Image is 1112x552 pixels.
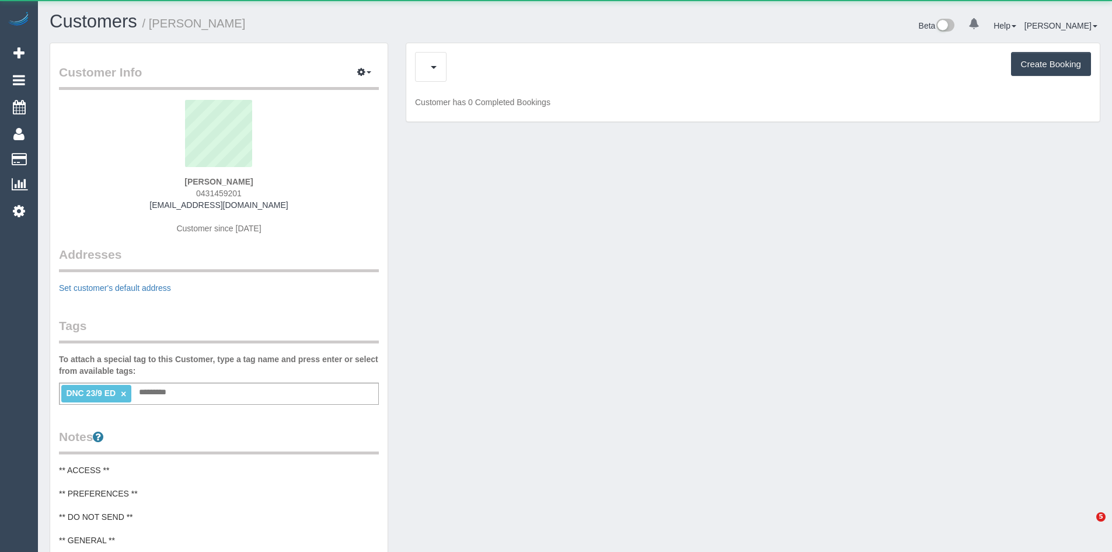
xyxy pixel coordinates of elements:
a: Customers [50,11,137,32]
legend: Customer Info [59,64,379,90]
span: 5 [1096,512,1106,522]
small: / [PERSON_NAME] [142,17,246,30]
a: × [121,389,126,399]
a: [PERSON_NAME] [1024,21,1097,30]
img: New interface [935,19,954,34]
a: Set customer's default address [59,283,171,293]
a: Help [994,21,1016,30]
span: DNC 23/9 ED [66,388,116,398]
button: Create Booking [1011,52,1091,77]
label: To attach a special tag to this Customer, type a tag name and press enter or select from availabl... [59,353,379,377]
iframe: Intercom live chat [1072,512,1100,540]
strong: [PERSON_NAME] [184,177,253,186]
span: Customer since [DATE] [176,224,261,233]
legend: Notes [59,428,379,454]
p: Customer has 0 Completed Bookings [415,96,1091,108]
span: 0431459201 [196,189,242,198]
a: Beta [919,21,955,30]
a: [EMAIL_ADDRESS][DOMAIN_NAME] [149,200,288,210]
legend: Tags [59,317,379,343]
img: Automaid Logo [7,12,30,28]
